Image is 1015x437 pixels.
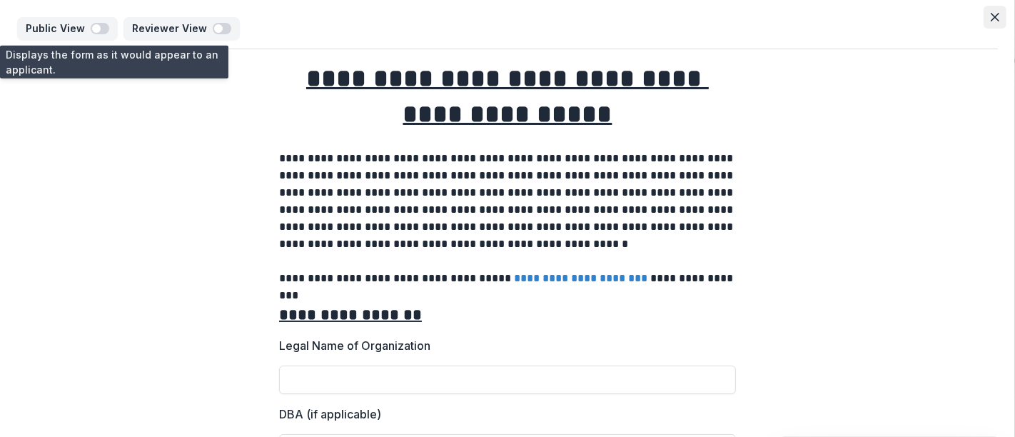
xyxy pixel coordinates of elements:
[984,6,1006,29] button: Close
[17,17,118,40] button: Public View
[279,406,381,423] p: DBA (if applicable)
[123,17,240,40] button: Reviewer View
[279,337,430,354] p: Legal Name of Organization
[26,23,91,35] p: Public View
[132,23,213,35] p: Reviewer View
